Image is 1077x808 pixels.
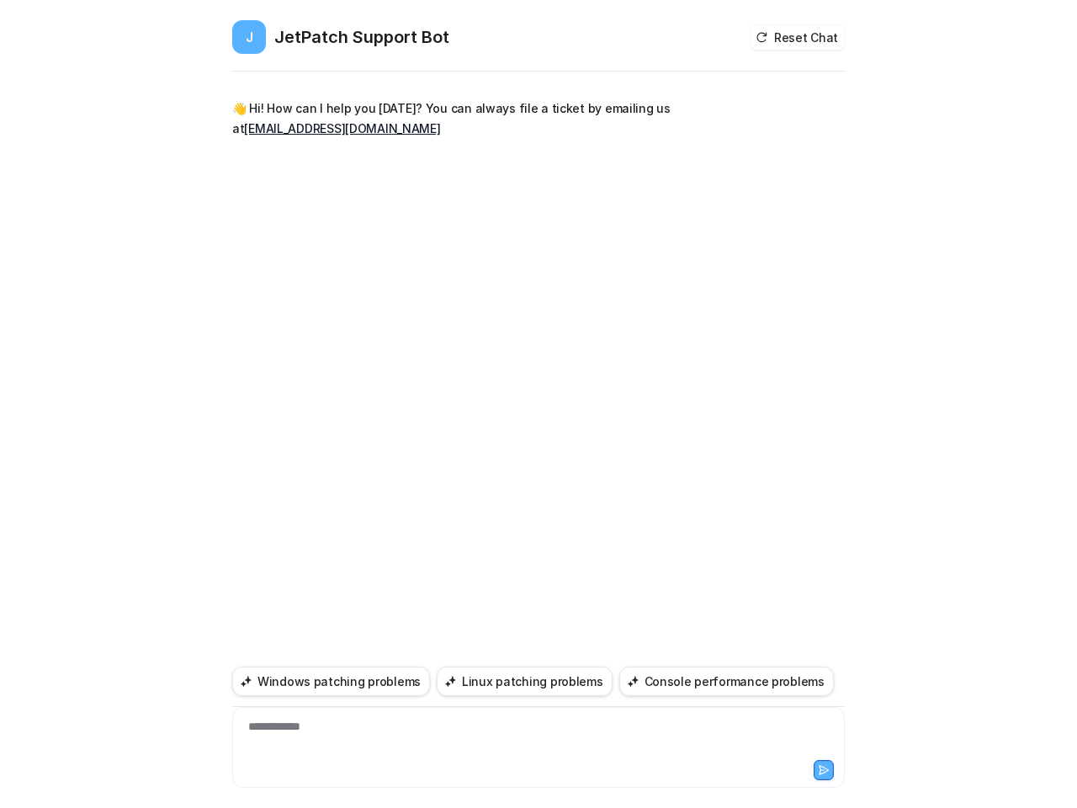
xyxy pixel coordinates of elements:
[232,20,266,54] span: J
[232,98,724,139] p: 👋 Hi! How can I help you [DATE]? You can always file a ticket by emailing us at
[437,667,613,696] button: Linux patching problems
[619,667,834,696] button: Console performance problems
[244,121,440,136] a: [EMAIL_ADDRESS][DOMAIN_NAME]
[274,25,449,49] h2: JetPatch Support Bot
[751,25,845,50] button: Reset Chat
[232,667,430,696] button: Windows patching problems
